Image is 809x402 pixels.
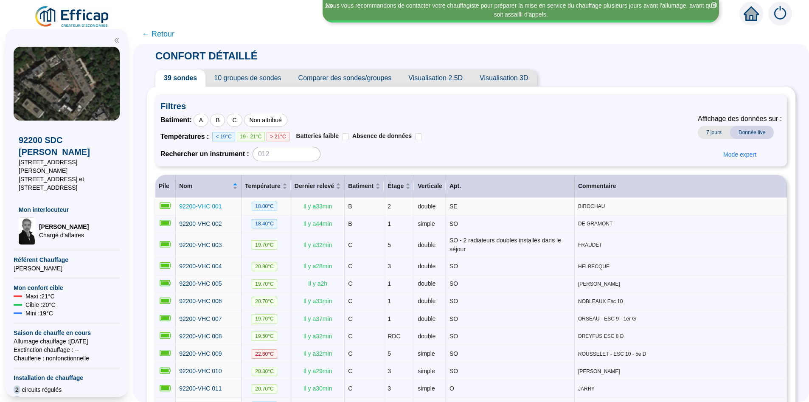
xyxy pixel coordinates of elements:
[578,351,784,357] span: ROUSSELET - ESC 10 - 5e D
[205,70,289,87] span: 10 groupes de sondes
[14,346,120,354] span: Exctinction chauffage : --
[179,332,222,341] a: 92200-VHC 008
[348,242,352,248] span: C
[179,280,222,287] span: 92200-VHC 005
[252,297,277,306] span: 20.70 °C
[14,374,120,382] span: Installation de chauffage
[303,298,332,304] span: Il y a 33 min
[449,237,561,253] span: SO - 2 radiateurs doubles installés dans le séjour
[19,175,115,192] span: [STREET_ADDRESS] et [STREET_ADDRESS]
[418,333,435,340] span: double
[179,385,222,392] span: 92200-VHC 011
[39,231,89,239] span: Chargé d'affaires
[348,315,352,322] span: C
[348,182,374,191] span: Batiment
[14,329,120,337] span: Saison de chauffe en cours
[348,263,352,270] span: C
[179,349,222,358] a: 92200-VHC 009
[578,242,784,248] span: FRAUDET
[160,115,192,125] span: Batiment :
[244,114,287,127] div: Non attribué
[698,126,730,139] span: 7 jours
[14,385,20,394] span: 2
[744,6,759,21] span: home
[578,315,784,322] span: ORSEAU - ESC 9 - 1er G
[388,368,391,374] span: 3
[179,263,222,270] span: 92200-VHC 004
[303,203,332,210] span: Il y a 33 min
[388,298,391,304] span: 1
[303,350,332,357] span: Il y a 32 min
[400,70,471,87] span: Visualisation 2.5D
[388,333,400,340] span: RDC
[384,175,414,198] th: Étage
[449,333,458,340] span: SO
[179,203,222,210] span: 92200-VHC 001
[252,332,277,341] span: 19.50 °C
[253,147,320,161] input: 012
[14,337,120,346] span: Allumage chauffage : [DATE]
[578,263,784,270] span: HELBECQUE
[711,2,717,8] span: close-circle
[345,175,384,198] th: Batiment
[324,1,718,19] div: Nous vous recommandons de contacter votre chauffagiste pour préparer la mise en service du chauff...
[194,114,208,127] div: A
[179,384,222,393] a: 92200-VHC 011
[578,333,784,340] span: DREYFUS ESC 8 D
[179,182,231,191] span: Nom
[252,240,277,250] span: 19.70 °C
[179,367,222,376] a: 92200-VHC 010
[449,280,458,287] span: SO
[179,219,222,228] a: 92200-VHC 002
[446,175,575,198] th: Apt.
[325,3,332,9] i: 3 / 3
[471,70,537,87] span: Visualisation 3D
[449,203,458,210] span: SE
[160,149,249,159] span: Rechercher un instrument :
[179,262,222,271] a: 92200-VHC 004
[418,263,435,270] span: double
[730,126,774,139] span: Donnée live
[179,242,222,248] span: 92200-VHC 003
[179,315,222,323] a: 92200-VHC 007
[179,315,222,322] span: 92200-VHC 007
[348,220,352,227] span: B
[418,350,435,357] span: simple
[418,220,435,227] span: simple
[176,175,242,198] th: Nom
[291,175,345,198] th: Dernier relevé
[179,279,222,288] a: 92200-VHC 005
[303,242,332,248] span: Il y a 32 min
[267,132,289,141] span: > 21°C
[414,175,446,198] th: Verticale
[388,242,391,248] span: 5
[114,37,120,43] span: double-left
[25,292,55,301] span: Maxi : 21 °C
[418,203,435,210] span: double
[212,132,235,141] span: < 19°C
[578,281,784,287] span: [PERSON_NAME]
[578,385,784,392] span: JARRY
[388,220,391,227] span: 1
[142,28,174,40] span: ← Retour
[388,203,391,210] span: 2
[348,298,352,304] span: C
[245,182,281,191] span: Température
[348,368,352,374] span: C
[449,315,458,322] span: SO
[388,280,391,287] span: 1
[252,279,277,289] span: 19.70 °C
[179,333,222,340] span: 92200-VHC 008
[147,50,266,62] span: CONFORT DÉTAILLÉ
[388,182,404,191] span: Étage
[418,242,435,248] span: double
[159,183,169,189] span: Pile
[348,280,352,287] span: C
[252,314,277,323] span: 19.70 °C
[252,349,277,359] span: 22.60 °C
[575,175,787,198] th: Commentaire
[449,385,454,392] span: O
[252,202,277,211] span: 18.00 °C
[290,70,400,87] span: Comparer des sondes/groupes
[578,298,784,305] span: NOBLEAUX Esc 10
